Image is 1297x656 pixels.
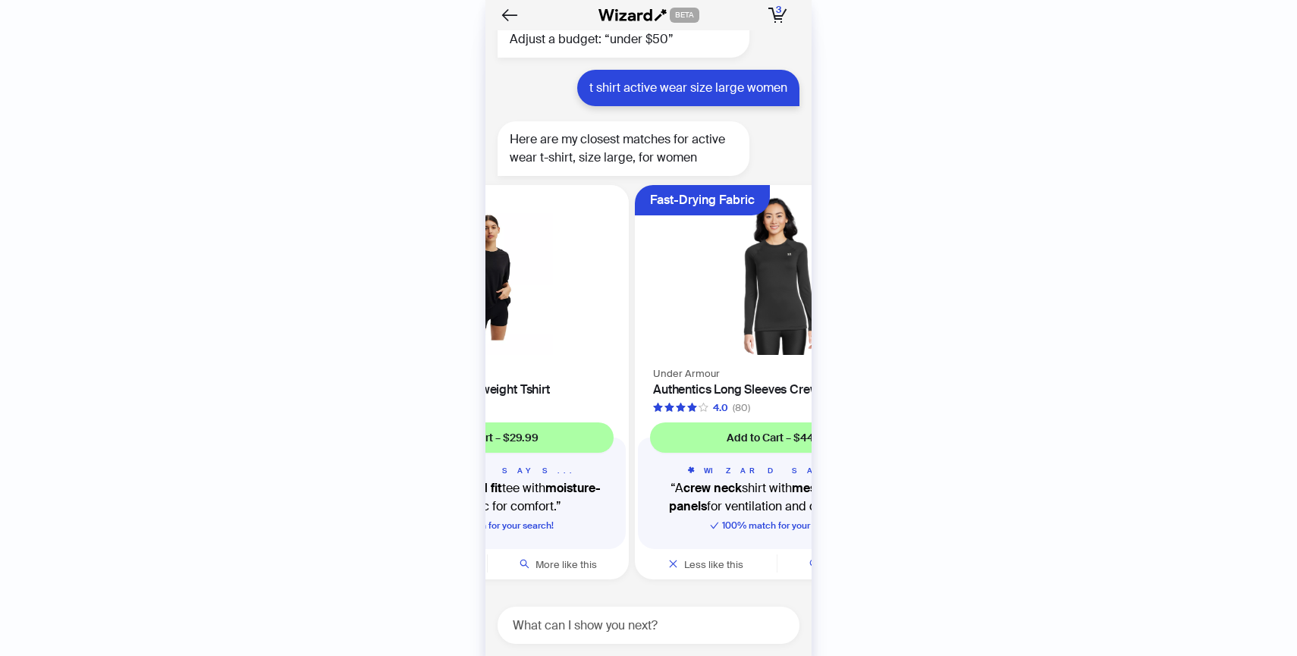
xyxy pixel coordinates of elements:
span: star [699,403,708,413]
span: star [664,403,674,413]
div: Here are my closest matches for active wear t-shirt, size large, for women [498,121,749,176]
div: (80) [733,400,750,416]
span: BETA [670,8,699,23]
div: 4.0 [713,400,728,416]
h5: WIZARD SAYS... [360,465,614,476]
img: Authentics Long Sleeves Crew Neck T-Shirt [644,194,909,355]
button: More like this [488,549,630,579]
button: Back [498,3,522,27]
button: Add to Cart – $29.99 [360,422,614,453]
span: Less like this [684,558,743,571]
span: check [710,521,719,530]
span: star [676,403,686,413]
h4: Women's Active Lightweight Tshirt [363,382,611,397]
span: star [653,403,663,413]
span: 100 % match for your search! [420,519,554,532]
div: 4.0 out of 5 stars [653,400,728,416]
q: A tee with fabric for comfort. [360,479,614,516]
span: Under Armour [653,367,720,380]
h4: Authentics Long Sleeves Crew Neck T-Shirt [653,382,900,397]
span: search [520,559,529,569]
span: search [809,559,819,569]
span: Add to Cart – $44.41 [727,431,828,444]
span: Add to Cart – $29.99 [436,431,539,444]
span: 100 % match for your search! [710,519,843,532]
span: star [687,403,697,413]
span: close [668,559,678,569]
h5: WIZARD SAYS... [650,465,903,476]
div: t shirt active wear size large women [577,70,799,106]
span: 3 [776,4,781,16]
b: crew neck [683,480,742,496]
div: Fast-Drying Fabric [650,185,755,215]
q: A shirt with for ventilation and quick drying. [650,479,903,516]
img: Women's Active Lightweight Tshirt [354,194,620,355]
span: More like this [535,558,597,571]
